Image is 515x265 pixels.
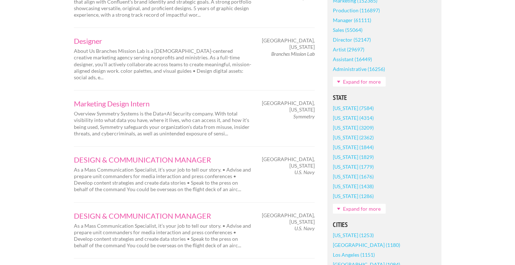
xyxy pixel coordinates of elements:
[333,172,374,181] a: [US_STATE] (1676)
[333,142,374,152] a: [US_STATE] (1844)
[333,240,400,250] a: [GEOGRAPHIC_DATA] (1180)
[333,35,371,45] a: Director (52147)
[333,123,374,132] a: [US_STATE] (3209)
[262,37,315,50] span: [GEOGRAPHIC_DATA], [US_STATE]
[333,250,375,260] a: Los Angeles (1151)
[271,51,315,57] em: Branches Mission Lab
[294,169,315,175] em: U.S. Navy
[333,152,374,162] a: [US_STATE] (1829)
[74,100,251,107] a: Marketing Design Intern
[74,167,251,193] p: As a Mass Communication Specialist, it’s your job to tell our story. • Advise and prepare unit co...
[333,5,380,15] a: Production (116897)
[333,103,374,113] a: [US_STATE] (7584)
[333,15,371,25] a: Manager (61111)
[333,162,374,172] a: [US_STATE] (1779)
[333,230,374,240] a: [US_STATE] (1253)
[262,100,315,113] span: [GEOGRAPHIC_DATA], [US_STATE]
[74,156,251,163] a: DESIGN & COMMUNICATION MANAGER
[333,54,372,64] a: Assistant (16449)
[262,156,315,169] span: [GEOGRAPHIC_DATA], [US_STATE]
[333,25,363,35] a: Sales (55064)
[333,132,374,142] a: [US_STATE] (2362)
[333,181,374,191] a: [US_STATE] (1438)
[293,113,315,119] em: Symmetry
[333,45,364,54] a: Artist (29697)
[74,212,251,219] a: DESIGN & COMMUNICATION MANAGER
[74,110,251,137] p: Overview Symmetry Systems is the Data+AI Security company. With total visibility into what data y...
[333,94,436,101] h5: State
[333,222,436,228] h5: Cities
[294,225,315,231] em: U.S. Navy
[74,37,251,45] a: Designer
[333,113,374,123] a: [US_STATE] (4314)
[262,212,315,225] span: [GEOGRAPHIC_DATA], [US_STATE]
[74,223,251,249] p: As a Mass Communication Specialist, it’s your job to tell our story. • Advise and prepare unit co...
[333,64,385,74] a: Administrative (16256)
[333,77,386,87] a: Expand for more
[333,204,386,214] a: Expand for more
[333,191,374,201] a: [US_STATE] (1286)
[74,48,251,81] p: About Us Branches Mission Lab is a [DEMOGRAPHIC_DATA]-centered creative marketing agency serving ...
